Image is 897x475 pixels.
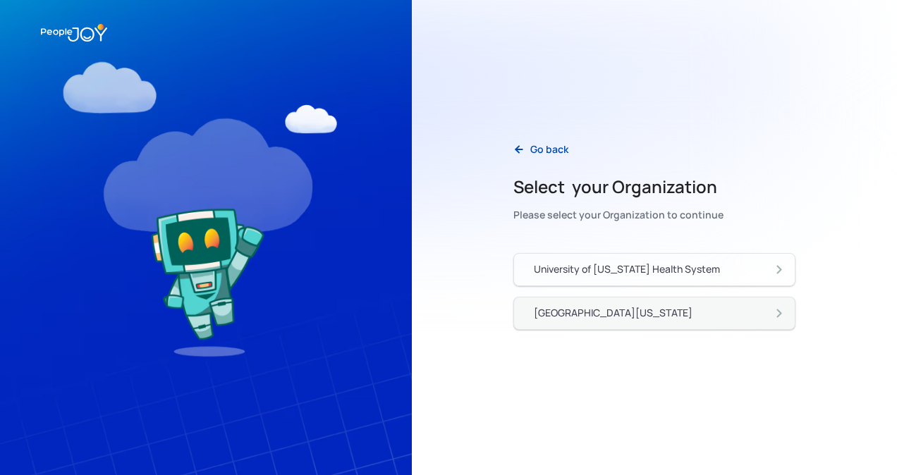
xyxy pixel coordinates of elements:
h2: Select your Organization [513,175,724,198]
a: Go back [502,135,580,164]
div: [GEOGRAPHIC_DATA][US_STATE] [534,306,692,320]
a: [GEOGRAPHIC_DATA][US_STATE] [513,297,795,330]
div: Go back [530,142,568,156]
div: Please select your Organization to continue [513,205,724,225]
div: University of [US_STATE] Health System [534,262,720,276]
a: University of [US_STATE] Health System [513,253,795,286]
